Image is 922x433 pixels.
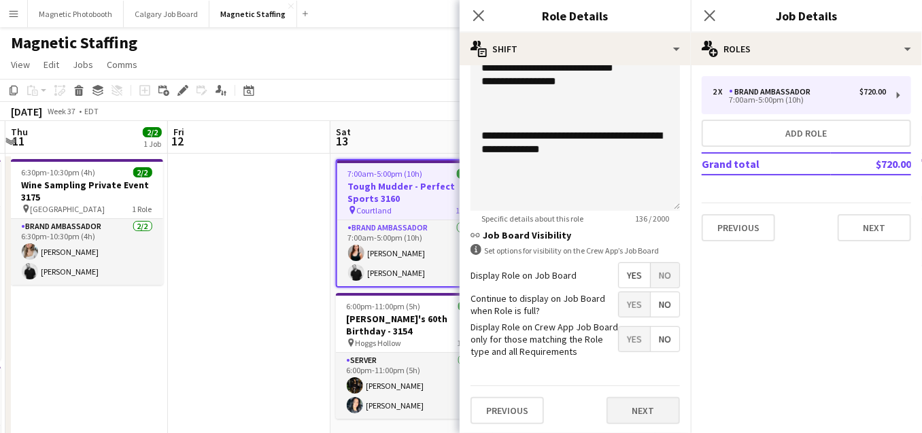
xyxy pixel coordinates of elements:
[471,244,680,257] div: Set options for visibility on the Crew App’s Job Board
[22,167,96,177] span: 6:30pm-10:30pm (4h)
[84,106,99,116] div: EDT
[471,269,577,281] label: Display Role on Job Board
[651,327,679,351] span: No
[337,220,487,286] app-card-role: Brand Ambassador2/27:00am-5:00pm (10h)[PERSON_NAME][PERSON_NAME]
[456,205,476,215] span: 1 Role
[124,1,209,27] button: Calgary Job Board
[831,153,911,175] td: $720.00
[619,327,650,351] span: Yes
[336,159,488,288] app-job-card: 7:00am-5:00pm (10h)2/2Tough Mudder - Perfect Sports 3160 Courtland1 RoleBrand Ambassador2/27:00am...
[11,58,30,71] span: View
[133,204,152,214] span: 1 Role
[67,56,99,73] a: Jobs
[11,33,137,53] h1: Magnetic Staffing
[859,87,886,97] div: $720.00
[173,126,184,138] span: Fri
[458,301,477,311] span: 2/2
[471,213,594,224] span: Specific details about this role
[11,219,163,285] app-card-role: Brand Ambassador2/26:30pm-10:30pm (4h)[PERSON_NAME][PERSON_NAME]
[334,133,351,149] span: 13
[336,313,488,337] h3: [PERSON_NAME]'s 60th Birthday - 3154
[457,169,476,179] span: 2/2
[691,7,922,24] h3: Job Details
[101,56,143,73] a: Comms
[471,292,618,317] label: Continue to display on Job Board when Role is full?
[619,292,650,317] span: Yes
[11,159,163,285] app-job-card: 6:30pm-10:30pm (4h)2/2Wine Sampling Private Event 3175 [GEOGRAPHIC_DATA]1 RoleBrand Ambassador2/2...
[357,205,392,215] span: Courtland
[73,58,93,71] span: Jobs
[31,204,105,214] span: [GEOGRAPHIC_DATA]
[651,292,679,317] span: No
[347,301,421,311] span: 6:00pm-11:00pm (5h)
[607,397,680,424] button: Next
[11,179,163,203] h3: Wine Sampling Private Event 3175
[143,139,161,149] div: 1 Job
[336,353,488,419] app-card-role: Server2/26:00pm-11:00pm (5h)[PERSON_NAME][PERSON_NAME]
[209,1,297,27] button: Magnetic Staffing
[38,56,65,73] a: Edit
[133,167,152,177] span: 2/2
[619,263,650,288] span: Yes
[460,33,691,65] div: Shift
[336,126,351,138] span: Sat
[28,1,124,27] button: Magnetic Photobooth
[471,321,618,358] label: Display Role on Crew App Job Board only for those matching the Role type and all Requirements
[651,263,679,288] span: No
[107,58,137,71] span: Comms
[143,127,162,137] span: 2/2
[702,120,911,147] button: Add role
[5,56,35,73] a: View
[471,229,680,241] h3: Job Board Visibility
[460,7,691,24] h3: Role Details
[713,87,729,97] div: 2 x
[9,133,28,149] span: 11
[356,338,402,348] span: Hoggs Hollow
[336,293,488,419] app-job-card: 6:00pm-11:00pm (5h)2/2[PERSON_NAME]'s 60th Birthday - 3154 Hoggs Hollow1 RoleServer2/26:00pm-11:0...
[838,214,911,241] button: Next
[44,58,59,71] span: Edit
[691,33,922,65] div: Roles
[713,97,886,103] div: 7:00am-5:00pm (10h)
[337,180,487,205] h3: Tough Mudder - Perfect Sports 3160
[458,338,477,348] span: 1 Role
[702,153,831,175] td: Grand total
[624,213,680,224] span: 136 / 2000
[348,169,423,179] span: 7:00am-5:00pm (10h)
[702,214,775,241] button: Previous
[171,133,184,149] span: 12
[11,105,42,118] div: [DATE]
[45,106,79,116] span: Week 37
[729,87,816,97] div: Brand Ambassador
[471,397,544,424] button: Previous
[11,126,28,138] span: Thu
